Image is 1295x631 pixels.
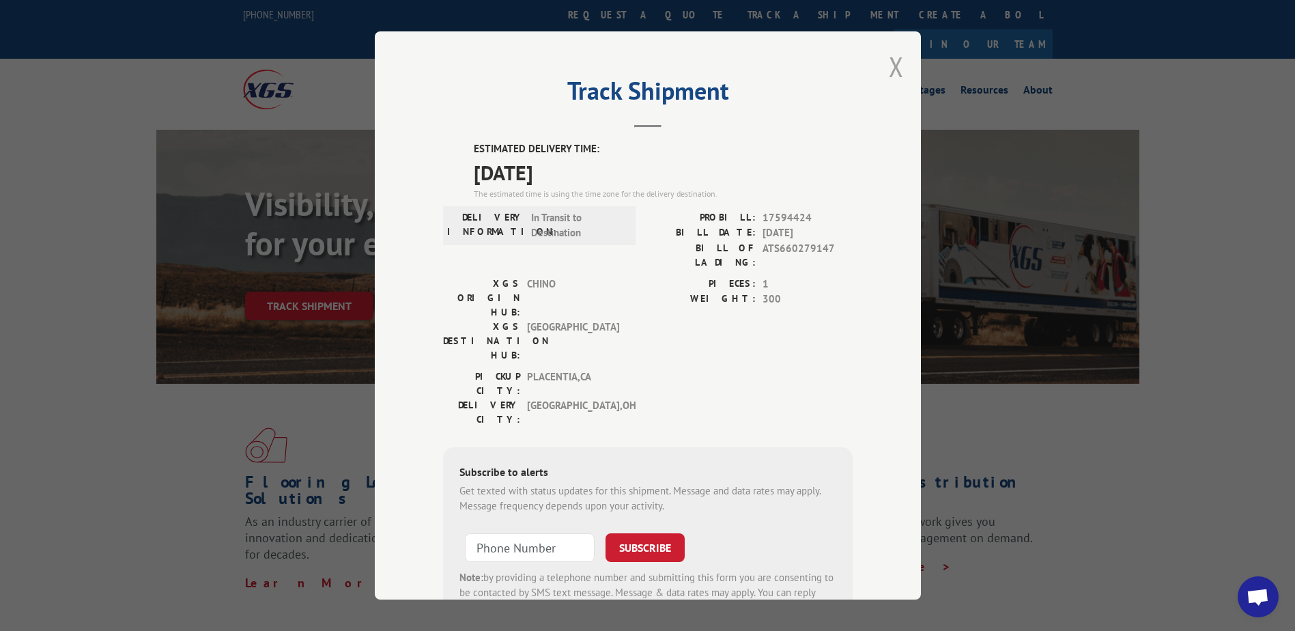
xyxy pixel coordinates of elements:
label: BILL DATE: [648,225,756,241]
label: XGS DESTINATION HUB: [443,320,520,363]
label: PROBILL: [648,210,756,226]
span: [GEOGRAPHIC_DATA] , OH [527,398,619,427]
div: The estimated time is using the time zone for the delivery destination. [474,188,853,200]
span: [DATE] [474,157,853,188]
button: Close modal [889,48,904,85]
div: Get texted with status updates for this shipment. Message and data rates may apply. Message frequ... [459,483,836,514]
strong: Note: [459,571,483,584]
span: 300 [763,292,853,307]
label: BILL OF LADING: [648,241,756,270]
input: Phone Number [465,533,595,562]
span: 1 [763,277,853,292]
label: PIECES: [648,277,756,292]
span: ATS660279147 [763,241,853,270]
label: PICKUP CITY: [443,369,520,398]
h2: Track Shipment [443,81,853,107]
span: 17594424 [763,210,853,226]
div: by providing a telephone number and submitting this form you are consenting to be contacted by SM... [459,570,836,617]
span: [GEOGRAPHIC_DATA] [527,320,619,363]
button: SUBSCRIBE [606,533,685,562]
label: WEIGHT: [648,292,756,307]
div: Subscribe to alerts [459,464,836,483]
span: PLACENTIA , CA [527,369,619,398]
label: XGS ORIGIN HUB: [443,277,520,320]
span: [DATE] [763,225,853,241]
a: Open chat [1238,576,1279,617]
label: DELIVERY INFORMATION: [447,210,524,241]
label: ESTIMATED DELIVERY TIME: [474,141,853,157]
span: CHINO [527,277,619,320]
label: DELIVERY CITY: [443,398,520,427]
span: In Transit to Destination [531,210,623,241]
